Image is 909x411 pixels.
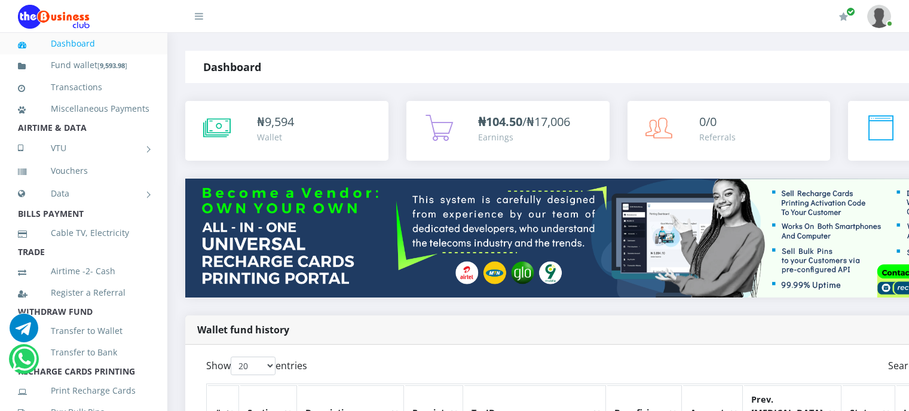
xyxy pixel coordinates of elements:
[699,131,736,143] div: Referrals
[203,60,261,74] strong: Dashboard
[197,323,289,336] strong: Wallet fund history
[18,157,149,185] a: Vouchers
[257,113,294,131] div: ₦
[100,61,125,70] b: 9,593.98
[478,114,570,130] span: /₦17,006
[265,114,294,130] span: 9,594
[18,95,149,122] a: Miscellaneous Payments
[18,5,90,29] img: Logo
[18,219,149,247] a: Cable TV, Electricity
[231,357,276,375] select: Showentries
[18,179,149,208] a: Data
[18,51,149,79] a: Fund wallet[9,593.98]
[18,377,149,404] a: Print Recharge Cards
[18,30,149,57] a: Dashboard
[628,101,831,161] a: 0/0 Referrals
[18,339,149,366] a: Transfer to Bank
[478,131,570,143] div: Earnings
[18,73,149,101] a: Transactions
[839,12,848,22] i: Renew/Upgrade Subscription
[406,101,610,161] a: ₦104.50/₦17,006 Earnings
[12,354,36,373] a: Chat for support
[206,357,307,375] label: Show entries
[18,257,149,285] a: Airtime -2- Cash
[867,5,891,28] img: User
[478,114,522,130] b: ₦104.50
[18,317,149,345] a: Transfer to Wallet
[97,61,127,70] small: [ ]
[10,323,38,342] a: Chat for support
[18,133,149,163] a: VTU
[185,101,388,161] a: ₦9,594 Wallet
[257,131,294,143] div: Wallet
[699,114,717,130] span: 0/0
[18,279,149,306] a: Register a Referral
[846,7,855,16] span: Renew/Upgrade Subscription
